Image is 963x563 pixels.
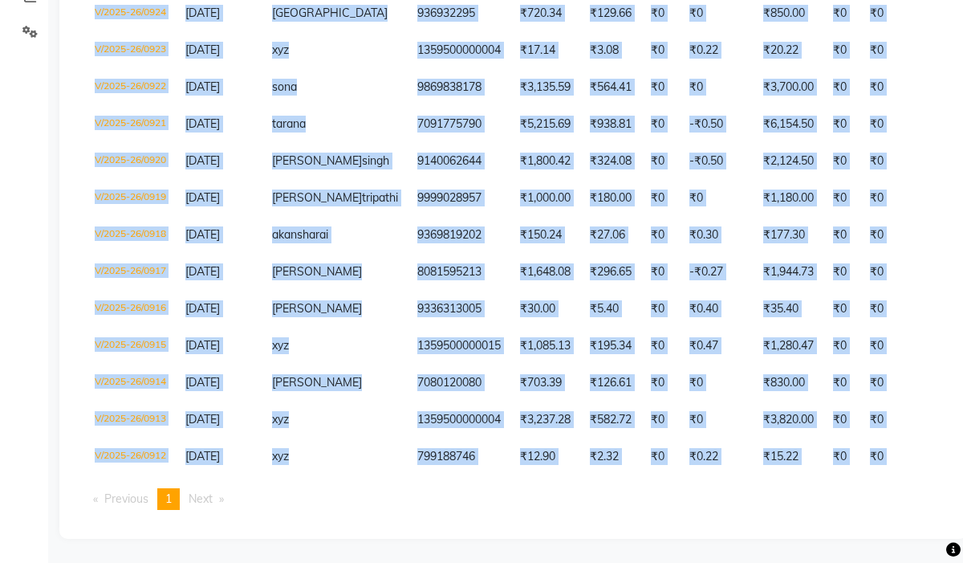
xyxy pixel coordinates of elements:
[860,32,944,69] td: ₹0
[408,180,510,217] td: 9999028957
[408,402,510,439] td: 1359500000004
[185,116,220,131] span: [DATE]
[272,227,315,242] span: akansha
[754,328,823,365] td: ₹1,280.47
[680,402,754,439] td: ₹0
[272,153,362,168] span: [PERSON_NAME]
[580,328,641,365] td: ₹195.34
[185,190,220,205] span: [DATE]
[272,449,289,463] span: xyz
[408,291,510,328] td: 9336313005
[580,365,641,402] td: ₹126.61
[272,264,362,279] span: [PERSON_NAME]
[408,365,510,402] td: 7080120080
[754,217,823,254] td: ₹177.30
[580,217,641,254] td: ₹27.06
[272,301,362,316] span: [PERSON_NAME]
[85,488,941,510] nav: Pagination
[823,180,860,217] td: ₹0
[580,32,641,69] td: ₹3.08
[754,439,823,475] td: ₹15.22
[580,439,641,475] td: ₹2.32
[185,6,220,20] span: [DATE]
[860,106,944,143] td: ₹0
[680,217,754,254] td: ₹0.30
[823,32,860,69] td: ₹0
[185,264,220,279] span: [DATE]
[754,32,823,69] td: ₹20.22
[641,69,680,106] td: ₹0
[860,291,944,328] td: ₹0
[641,217,680,254] td: ₹0
[754,254,823,291] td: ₹1,944.73
[860,217,944,254] td: ₹0
[85,69,176,106] td: V/2025-26/0922
[823,291,860,328] td: ₹0
[362,153,389,168] span: singh
[641,106,680,143] td: ₹0
[510,439,580,475] td: ₹12.90
[680,254,754,291] td: -₹0.27
[641,254,680,291] td: ₹0
[272,116,306,131] span: tarana
[641,439,680,475] td: ₹0
[641,328,680,365] td: ₹0
[362,190,398,205] span: tripathi
[680,328,754,365] td: ₹0.47
[185,412,220,426] span: [DATE]
[408,69,510,106] td: 9869838178
[510,365,580,402] td: ₹703.39
[510,106,580,143] td: ₹5,215.69
[510,32,580,69] td: ₹17.14
[754,402,823,439] td: ₹3,820.00
[680,106,754,143] td: -₹0.50
[680,365,754,402] td: ₹0
[185,227,220,242] span: [DATE]
[823,69,860,106] td: ₹0
[641,365,680,402] td: ₹0
[185,80,220,94] span: [DATE]
[185,338,220,353] span: [DATE]
[272,375,362,390] span: [PERSON_NAME]
[104,492,148,506] span: Previous
[510,328,580,365] td: ₹1,085.13
[85,106,176,143] td: V/2025-26/0921
[510,291,580,328] td: ₹30.00
[85,32,176,69] td: V/2025-26/0923
[580,69,641,106] td: ₹564.41
[860,439,944,475] td: ₹0
[641,32,680,69] td: ₹0
[860,69,944,106] td: ₹0
[185,301,220,316] span: [DATE]
[185,449,220,463] span: [DATE]
[408,143,510,180] td: 9140062644
[85,365,176,402] td: V/2025-26/0914
[580,291,641,328] td: ₹5.40
[315,227,328,242] span: rai
[823,365,860,402] td: ₹0
[641,180,680,217] td: ₹0
[680,32,754,69] td: ₹0.22
[272,80,297,94] span: sona
[754,291,823,328] td: ₹35.40
[680,180,754,217] td: ₹0
[408,254,510,291] td: 8081595213
[165,492,172,506] span: 1
[680,143,754,180] td: -₹0.50
[510,69,580,106] td: ₹3,135.59
[85,217,176,254] td: V/2025-26/0918
[189,492,213,506] span: Next
[408,439,510,475] td: 799188746
[860,254,944,291] td: ₹0
[510,402,580,439] td: ₹3,237.28
[408,217,510,254] td: 9369819202
[510,180,580,217] td: ₹1,000.00
[641,291,680,328] td: ₹0
[823,402,860,439] td: ₹0
[860,180,944,217] td: ₹0
[510,143,580,180] td: ₹1,800.42
[580,402,641,439] td: ₹582.72
[408,106,510,143] td: 7091775790
[580,106,641,143] td: ₹938.81
[823,217,860,254] td: ₹0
